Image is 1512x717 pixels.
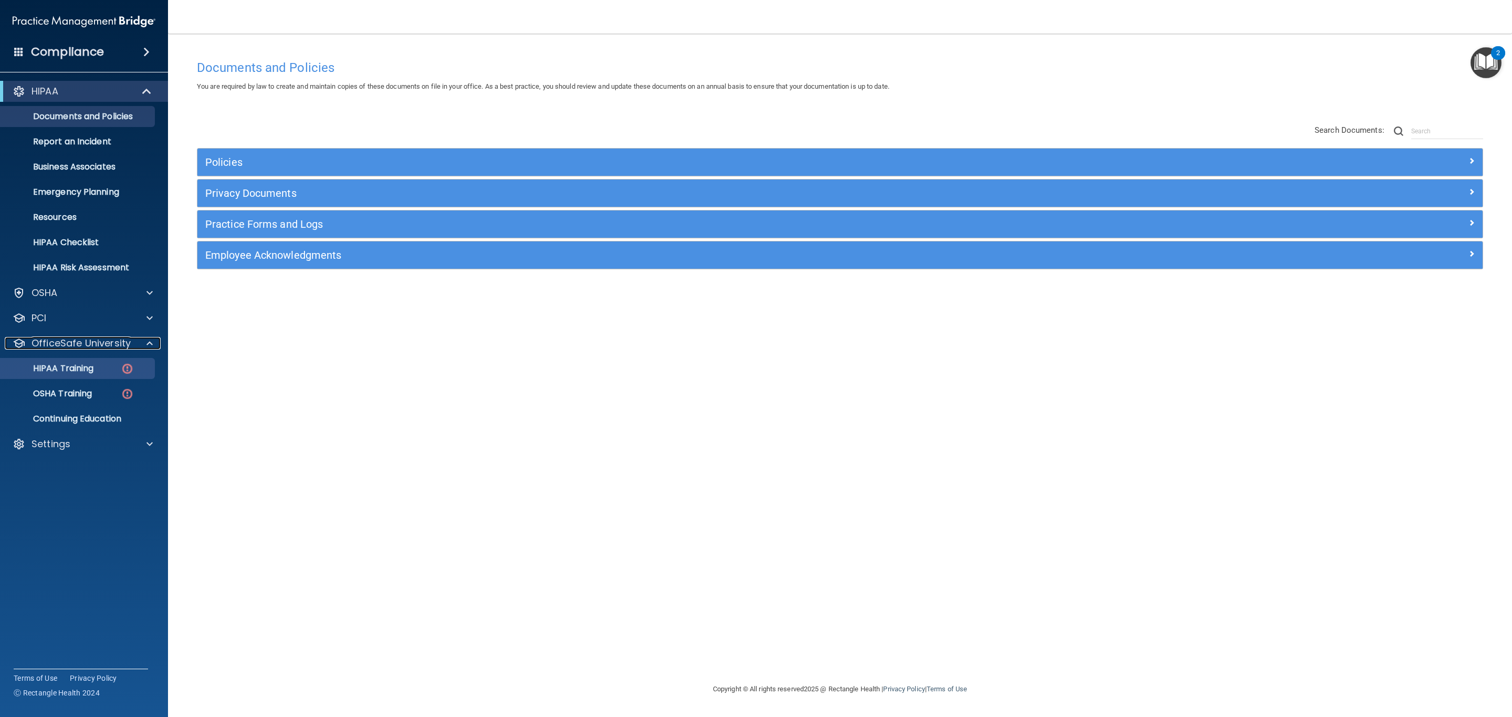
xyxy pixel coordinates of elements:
a: Privacy Policy [883,685,925,693]
a: Privacy Policy [70,673,117,683]
p: HIPAA [31,85,58,98]
h5: Practice Forms and Logs [205,218,1153,230]
p: HIPAA Training [7,363,93,374]
span: You are required by law to create and maintain copies of these documents on file in your office. ... [197,82,889,90]
img: danger-circle.6113f641.png [121,387,134,400]
p: Settings [31,438,70,450]
p: Documents and Policies [7,111,150,122]
a: HIPAA [13,85,152,98]
p: OSHA [31,287,58,299]
a: Privacy Documents [205,185,1475,202]
span: Ⓒ Rectangle Health 2024 [14,688,100,698]
h5: Privacy Documents [205,187,1153,199]
p: Report an Incident [7,136,150,147]
p: OfficeSafe University [31,337,131,350]
p: Emergency Planning [7,187,150,197]
p: OSHA Training [7,388,92,399]
a: Employee Acknowledgments [205,247,1475,263]
h4: Compliance [31,45,104,59]
img: ic-search.3b580494.png [1394,126,1403,136]
div: Copyright © All rights reserved 2025 @ Rectangle Health | | [648,672,1032,706]
p: HIPAA Checklist [7,237,150,248]
a: PCI [13,312,153,324]
p: Resources [7,212,150,223]
button: Open Resource Center, 2 new notifications [1471,47,1501,78]
h5: Employee Acknowledgments [205,249,1153,261]
a: Practice Forms and Logs [205,216,1475,233]
a: Terms of Use [14,673,57,683]
a: OfficeSafe University [13,337,153,350]
p: Business Associates [7,162,150,172]
a: OSHA [13,287,153,299]
span: Search Documents: [1315,125,1384,135]
a: Terms of Use [927,685,967,693]
p: Continuing Education [7,414,150,424]
a: Settings [13,438,153,450]
a: Policies [205,154,1475,171]
h4: Documents and Policies [197,61,1483,75]
img: PMB logo [13,11,155,32]
p: HIPAA Risk Assessment [7,262,150,273]
input: Search [1411,123,1483,139]
img: danger-circle.6113f641.png [121,362,134,375]
div: 2 [1496,53,1500,67]
p: PCI [31,312,46,324]
h5: Policies [205,156,1153,168]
